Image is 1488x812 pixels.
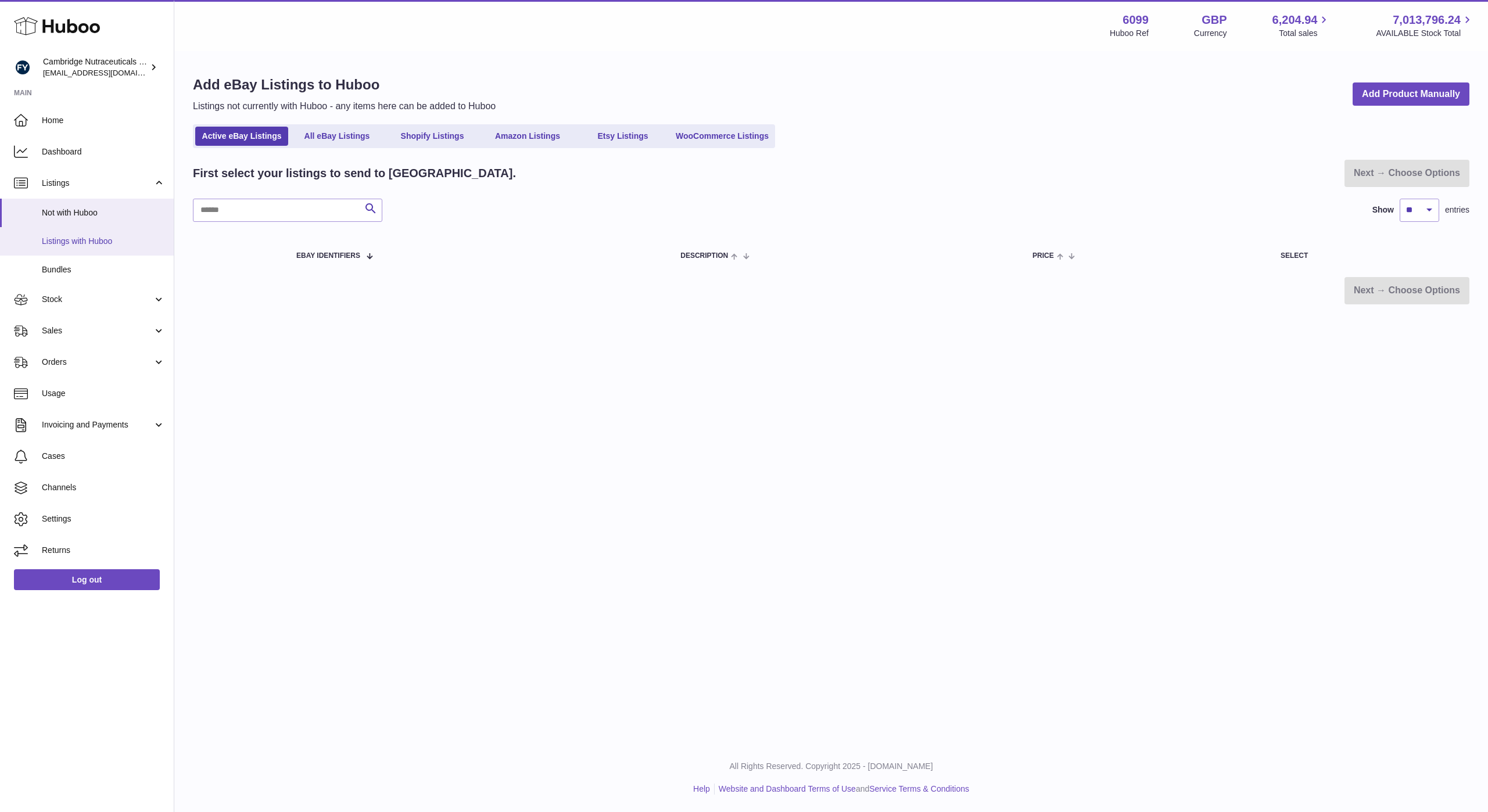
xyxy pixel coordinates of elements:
[680,252,728,260] span: Description
[14,569,160,590] a: Log out
[1445,204,1469,215] span: entries
[291,127,383,146] a: All eBay Listings
[1393,12,1461,28] span: 7,013,796.24
[42,357,153,368] span: Orders
[42,207,165,218] span: Not with Huboo
[193,166,516,181] h2: First select your listings to send to [GEOGRAPHIC_DATA].
[869,784,969,793] a: Service Terms & Conditions
[386,127,479,146] a: Shopify Listings
[43,68,171,77] span: [EMAIL_ADDRESS][DOMAIN_NAME]
[1353,82,1469,106] a: Add Product Manually
[576,127,669,146] a: Etsy Listings
[42,294,153,305] span: Stock
[1272,12,1318,28] span: 6,204.94
[184,761,1479,772] p: All Rights Reserved. Copyright 2025 - [DOMAIN_NAME]
[42,513,165,524] span: Settings
[43,56,148,78] div: Cambridge Nutraceuticals Ltd
[42,115,165,126] span: Home
[1202,12,1227,28] strong: GBP
[42,236,165,247] span: Listings with Huboo
[42,482,165,493] span: Channels
[1194,28,1227,39] div: Currency
[42,178,153,189] span: Listings
[195,127,288,146] a: Active eBay Listings
[1123,12,1149,28] strong: 6099
[715,784,969,795] li: and
[672,127,773,146] a: WooCommerce Listings
[1376,12,1474,39] a: 7,013,796.24 AVAILABLE Stock Total
[42,419,153,430] span: Invoicing and Payments
[1372,204,1394,215] label: Show
[193,76,496,94] h1: Add eBay Listings to Huboo
[42,264,165,275] span: Bundles
[42,545,165,556] span: Returns
[296,252,360,260] span: eBay Identifiers
[42,451,165,462] span: Cases
[1376,28,1474,39] span: AVAILABLE Stock Total
[1272,12,1331,39] a: 6,204.94 Total sales
[481,127,574,146] a: Amazon Listings
[719,784,856,793] a: Website and Dashboard Terms of Use
[42,146,165,157] span: Dashboard
[42,388,165,399] span: Usage
[1281,252,1458,260] div: Select
[42,325,153,336] span: Sales
[193,100,496,113] p: Listings not currently with Huboo - any items here can be added to Huboo
[14,59,31,76] img: huboo@camnutra.com
[1279,28,1331,39] span: Total sales
[1032,252,1054,260] span: Price
[693,784,710,793] a: Help
[1110,28,1149,39] div: Huboo Ref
